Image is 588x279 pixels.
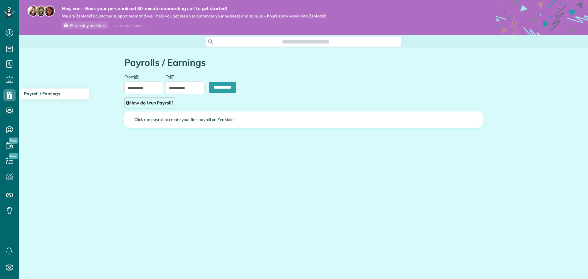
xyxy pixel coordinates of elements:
a: How do I run Payroll? [124,97,175,108]
label: From [124,74,141,79]
img: jorge-587dff0eeaa6aab1f244e6dc62b8924c3b6ad411094392a53c71c6c4a576187d.jpg [36,6,47,17]
a: Pick a day and time [62,21,108,29]
span: New [9,138,18,144]
div: I already booked it [110,22,150,29]
strong: Hey, van - Book your personalized 30-minute onboarding call to get started! [62,6,326,12]
span: We are ZenMaid’s customer support team and we’ll help you get set up to automate your business an... [62,13,326,19]
span: Pick a day and time [70,23,106,28]
img: michelle-19f622bdf1676172e81f8f8fba1fb50e276960ebfe0243fe18214015130c80e4.jpg [44,6,55,17]
span: New [9,153,18,159]
label: To [166,74,177,79]
h1: Payrolls / Earnings [124,58,483,68]
div: Click run payroll to create your first payroll on ZenMaid! [125,112,482,127]
img: maria-72a9807cf96188c08ef61303f053569d2e2a8a1cde33d635c8a3ac13582a053d.jpg [28,6,39,17]
span: Payroll / Earnings [24,91,60,96]
span: Search ZenMaid… [288,39,323,45]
